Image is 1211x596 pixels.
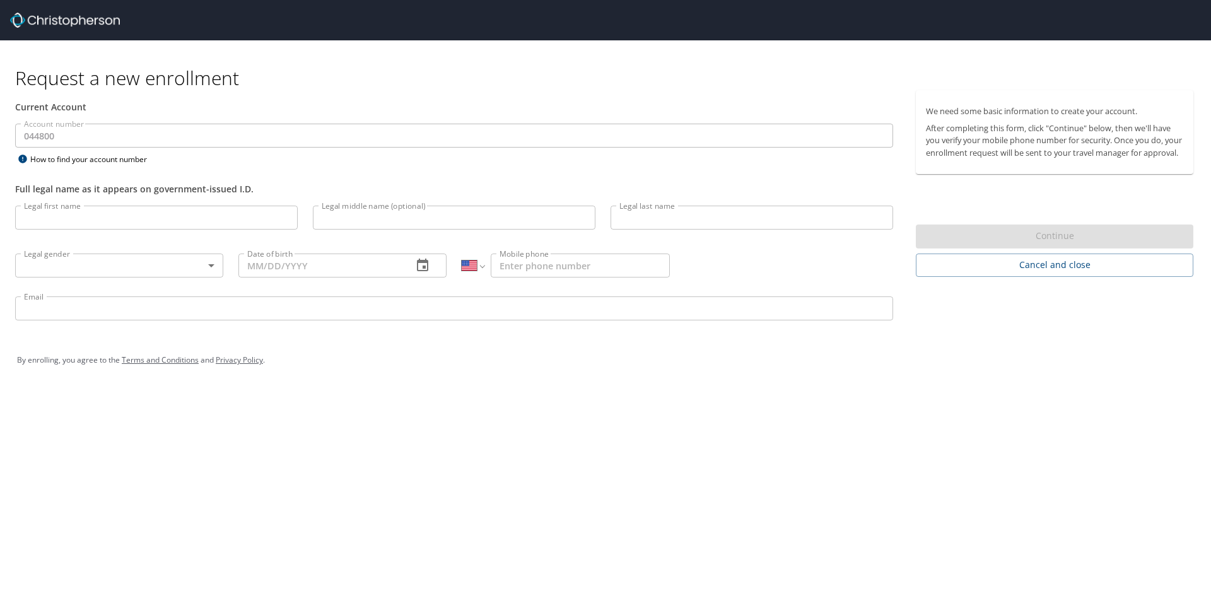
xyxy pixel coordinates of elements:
span: Cancel and close [926,257,1183,273]
p: After completing this form, click "Continue" below, then we'll have you verify your mobile phone ... [926,122,1183,159]
h1: Request a new enrollment [15,66,1203,90]
img: cbt logo [10,13,120,28]
input: MM/DD/YYYY [238,254,402,278]
a: Privacy Policy [216,354,263,365]
button: Cancel and close [916,254,1193,277]
p: We need some basic information to create your account. [926,105,1183,117]
div: Full legal name as it appears on government-issued I.D. [15,182,893,196]
div: How to find your account number [15,151,173,167]
input: Enter phone number [491,254,670,278]
div: ​ [15,254,223,278]
a: Terms and Conditions [122,354,199,365]
div: By enrolling, you agree to the and . [17,344,1194,376]
div: Current Account [15,100,893,114]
